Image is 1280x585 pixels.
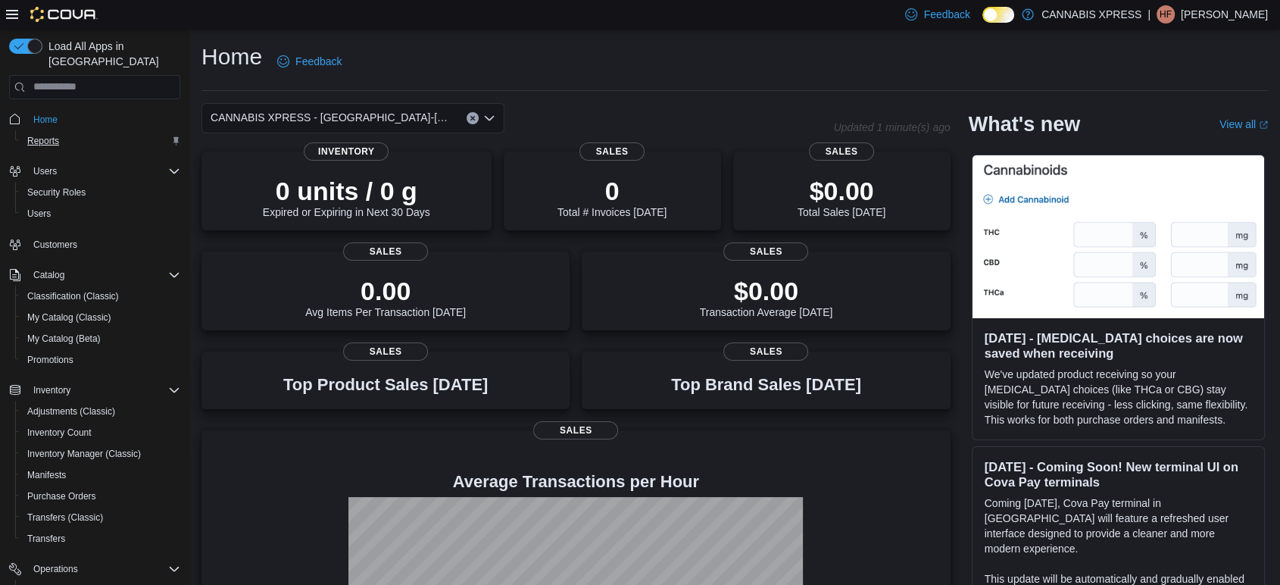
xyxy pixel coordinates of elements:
[985,367,1252,427] p: We've updated product receiving so your [MEDICAL_DATA] choices (like THCa or CBG) stay visible fo...
[985,496,1252,556] p: Coming [DATE], Cova Pay terminal in [GEOGRAPHIC_DATA] will feature a refreshed user interface des...
[27,448,141,460] span: Inventory Manager (Classic)
[42,39,180,69] span: Load All Apps in [GEOGRAPHIC_DATA]
[21,508,180,527] span: Transfers (Classic)
[21,308,117,327] a: My Catalog (Classic)
[21,205,57,223] a: Users
[533,421,618,440] span: Sales
[982,7,1014,23] input: Dark Mode
[15,182,186,203] button: Security Roles
[21,445,180,463] span: Inventory Manager (Classic)
[214,473,938,491] h4: Average Transactions per Hour
[27,110,180,129] span: Home
[27,533,65,545] span: Transfers
[33,269,64,281] span: Catalog
[263,176,430,206] p: 0 units / 0 g
[27,266,180,284] span: Catalog
[1181,5,1268,23] p: [PERSON_NAME]
[27,162,180,180] span: Users
[27,490,96,502] span: Purchase Orders
[27,236,83,254] a: Customers
[15,307,186,328] button: My Catalog (Classic)
[1160,5,1172,23] span: HF
[21,530,71,548] a: Transfers
[30,7,98,22] img: Cova
[27,511,103,524] span: Transfers (Classic)
[1147,5,1150,23] p: |
[15,286,186,307] button: Classification (Classic)
[27,405,115,418] span: Adjustments (Classic)
[21,424,180,442] span: Inventory Count
[21,183,92,202] a: Security Roles
[3,558,186,580] button: Operations
[21,132,180,150] span: Reports
[27,311,111,324] span: My Catalog (Classic)
[33,114,58,126] span: Home
[343,343,428,361] span: Sales
[798,176,885,218] div: Total Sales [DATE]
[343,242,428,261] span: Sales
[295,54,342,69] span: Feedback
[579,142,645,161] span: Sales
[557,176,667,206] p: 0
[15,465,186,486] button: Manifests
[21,330,180,348] span: My Catalog (Beta)
[21,205,180,223] span: Users
[27,235,180,254] span: Customers
[33,239,77,251] span: Customers
[15,130,186,152] button: Reports
[201,42,262,72] h1: Home
[21,183,180,202] span: Security Roles
[33,165,57,177] span: Users
[27,290,119,302] span: Classification (Classic)
[27,354,73,366] span: Promotions
[21,466,72,484] a: Manifests
[15,203,186,224] button: Users
[923,7,969,22] span: Feedback
[15,507,186,528] button: Transfers (Classic)
[809,142,874,161] span: Sales
[21,424,98,442] a: Inventory Count
[833,121,950,133] p: Updated 1 minute(s) ago
[304,142,389,161] span: Inventory
[263,176,430,218] div: Expired or Expiring in Next 30 Days
[557,176,667,218] div: Total # Invoices [DATE]
[305,276,466,306] p: 0.00
[21,487,102,505] a: Purchase Orders
[15,401,186,422] button: Adjustments (Classic)
[21,330,107,348] a: My Catalog (Beta)
[21,445,147,463] a: Inventory Manager (Classic)
[27,469,66,481] span: Manifests
[969,112,1080,136] h2: What's new
[27,381,180,399] span: Inventory
[27,208,51,220] span: Users
[33,563,78,575] span: Operations
[27,111,64,129] a: Home
[27,560,84,578] button: Operations
[21,287,125,305] a: Classification (Classic)
[21,308,180,327] span: My Catalog (Classic)
[15,349,186,371] button: Promotions
[21,466,180,484] span: Manifests
[15,328,186,349] button: My Catalog (Beta)
[3,161,186,182] button: Users
[483,112,495,124] button: Open list of options
[27,266,70,284] button: Catalog
[27,186,86,199] span: Security Roles
[211,108,451,127] span: CANNABIS XPRESS - [GEOGRAPHIC_DATA]-[GEOGRAPHIC_DATA] ([GEOGRAPHIC_DATA])
[21,351,80,369] a: Promotions
[467,112,479,124] button: Clear input
[15,443,186,465] button: Inventory Manager (Classic)
[21,402,121,421] a: Adjustments (Classic)
[985,330,1252,361] h3: [DATE] - [MEDICAL_DATA] choices are now saved when receiving
[21,287,180,305] span: Classification (Classic)
[723,242,808,261] span: Sales
[798,176,885,206] p: $0.00
[1259,120,1268,130] svg: External link
[723,343,808,361] span: Sales
[1157,5,1175,23] div: Hailey Fitzpatrick
[21,132,65,150] a: Reports
[21,351,180,369] span: Promotions
[283,376,488,394] h3: Top Product Sales [DATE]
[3,108,186,130] button: Home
